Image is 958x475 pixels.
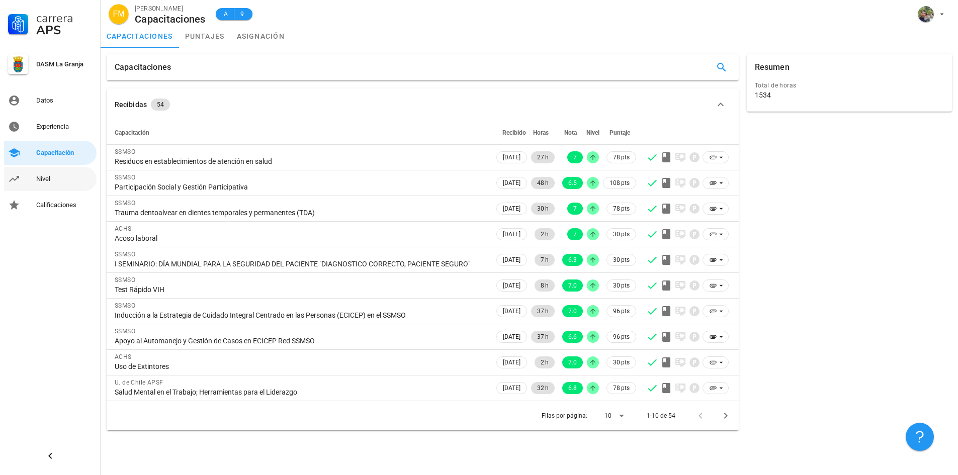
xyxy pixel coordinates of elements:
[179,24,231,48] a: puntajes
[613,255,630,265] span: 30 pts
[613,280,630,291] span: 30 pts
[115,311,486,320] div: Inducción a la Estrategia de Cuidado Integral Centrado en las Personas (ECICEP) en el SSMSO
[4,88,97,113] a: Datos
[604,411,612,420] div: 10
[36,201,93,209] div: Calificaciones
[609,178,630,188] span: 108 pts
[613,152,630,162] span: 78 pts
[135,4,206,14] div: [PERSON_NAME]
[613,204,630,214] span: 78 pts
[36,97,93,105] div: Datos
[222,9,230,19] span: A
[115,302,135,309] span: SSMSO
[613,229,630,239] span: 30 pts
[568,356,577,368] span: 7.0
[502,129,526,136] span: Recibido
[503,306,520,317] span: [DATE]
[115,208,486,217] div: Trauma dentoalvear en dientes temporales y permanentes (TDA)
[601,121,638,145] th: Puntaje
[542,401,628,430] div: Filas por página:
[135,14,206,25] div: Capacitaciones
[115,174,135,181] span: SSMSO
[541,356,549,368] span: 2 h
[585,121,601,145] th: Nivel
[537,331,549,343] span: 37 h
[115,388,486,397] div: Salud Mental en el Trabajo; Herramientas para el Liderazgo
[918,6,934,22] div: avatar
[36,123,93,131] div: Experiencia
[755,90,771,100] div: 1534
[573,203,577,215] span: 7
[503,383,520,394] span: [DATE]
[541,279,549,292] span: 8 h
[36,149,93,157] div: Capacitación
[115,336,486,345] div: Apoyo al Automanejo y Gestión de Casos en ECICEP Red SSMSO
[537,382,549,394] span: 32 h
[533,129,549,136] span: Horas
[109,4,129,24] div: avatar
[107,121,494,145] th: Capacitación
[529,121,557,145] th: Horas
[647,411,675,420] div: 1-10 de 54
[107,88,739,121] button: Recibidas 54
[115,225,132,232] span: ACHS
[115,54,171,80] div: Capacitaciones
[4,193,97,217] a: Calificaciones
[568,177,577,189] span: 6.5
[568,305,577,317] span: 7.0
[503,280,520,291] span: [DATE]
[537,305,549,317] span: 37 h
[115,353,132,360] span: ACHS
[115,251,135,258] span: SSMSO
[604,408,628,424] div: 10Filas por página:
[231,24,291,48] a: asignación
[613,357,630,367] span: 30 pts
[755,80,944,90] div: Total de horas
[115,234,486,243] div: Acoso laboral
[613,332,630,342] span: 96 pts
[115,99,147,110] div: Recibidas
[503,331,520,342] span: [DATE]
[115,379,163,386] span: U. de Chile APSF
[573,151,577,163] span: 7
[568,279,577,292] span: 7.0
[115,129,149,136] span: Capacitación
[115,362,486,371] div: Uso de Extintores
[4,115,97,139] a: Experiencia
[115,157,486,166] div: Residuos en establecimientos de atención en salud
[586,129,599,136] span: Nivel
[36,24,93,36] div: APS
[503,229,520,240] span: [DATE]
[503,357,520,368] span: [DATE]
[115,285,486,294] div: Test Rápido VIH
[541,254,549,266] span: 7 h
[537,177,549,189] span: 48 h
[568,382,577,394] span: 6.8
[564,129,577,136] span: Nota
[503,203,520,214] span: [DATE]
[4,167,97,191] a: Nivel
[503,177,520,188] span: [DATE]
[238,9,246,19] span: 9
[537,151,549,163] span: 27 h
[115,259,486,268] div: I SEMINARIO: DÍA MUNDIAL PARA LA SEGURIDAD DEL PACIENTE "DIAGNOSTICO CORRECTO, PACIENTE SEGURO"
[113,4,124,24] span: FM
[613,306,630,316] span: 96 pts
[537,203,549,215] span: 30 h
[541,228,549,240] span: 2 h
[157,99,164,111] span: 54
[613,383,630,393] span: 78 pts
[115,182,486,192] div: Participación Social y Gestión Participativa
[557,121,585,145] th: Nota
[36,12,93,24] div: Carrera
[568,254,577,266] span: 6.3
[755,54,790,80] div: Resumen
[503,152,520,163] span: [DATE]
[503,254,520,265] span: [DATE]
[36,60,93,68] div: DASM La Granja
[115,276,135,283] span: SSMSO
[573,228,577,240] span: 7
[717,407,735,425] button: Página siguiente
[36,175,93,183] div: Nivel
[101,24,179,48] a: capacitaciones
